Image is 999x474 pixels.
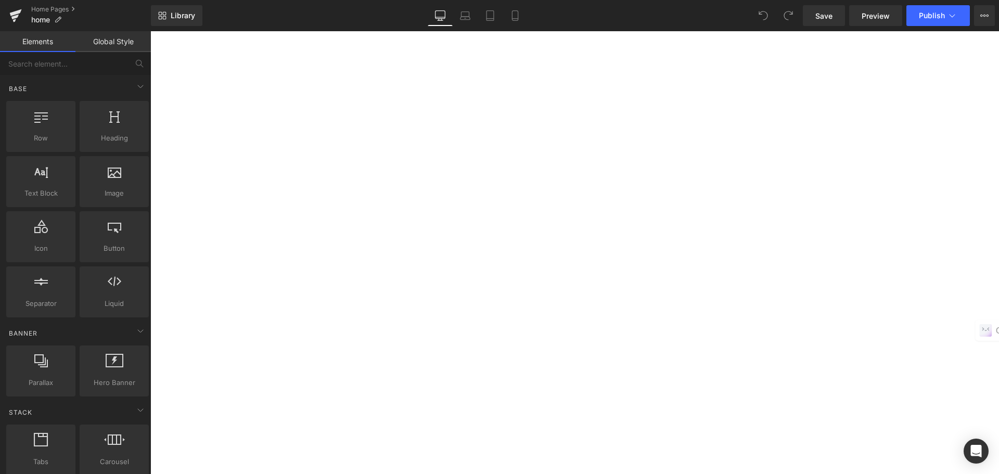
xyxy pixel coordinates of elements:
span: Banner [8,328,39,338]
button: Publish [906,5,970,26]
span: Carousel [83,456,146,467]
span: Publish [919,11,945,20]
span: Row [9,133,72,144]
span: Tabs [9,456,72,467]
span: Library [171,11,195,20]
span: Preview [862,10,890,21]
span: Image [83,188,146,199]
span: Heading [83,133,146,144]
button: Redo [778,5,799,26]
a: Preview [849,5,902,26]
span: Base [8,84,28,94]
a: Tablet [478,5,503,26]
span: Parallax [9,377,72,388]
span: Icon [9,243,72,254]
div: Open Intercom Messenger [964,439,989,464]
span: Save [815,10,832,21]
span: home [31,16,50,24]
span: Liquid [83,298,146,309]
a: New Library [151,5,202,26]
span: Text Block [9,188,72,199]
a: Laptop [453,5,478,26]
span: Separator [9,298,72,309]
button: More [974,5,995,26]
span: Hero Banner [83,377,146,388]
span: Button [83,243,146,254]
a: Mobile [503,5,528,26]
button: Undo [753,5,774,26]
a: Global Style [75,31,151,52]
a: Home Pages [31,5,151,14]
a: Desktop [428,5,453,26]
span: Stack [8,407,33,417]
